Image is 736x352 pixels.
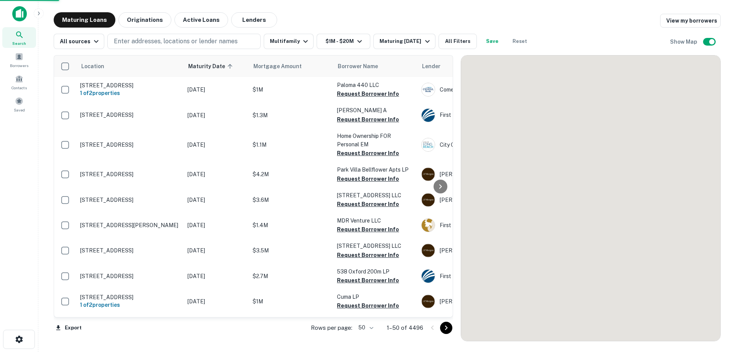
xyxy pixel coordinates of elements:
p: [STREET_ADDRESS][PERSON_NAME] [80,222,180,229]
span: Borrowers [10,62,28,69]
p: $1M [253,297,329,306]
div: Maturing [DATE] [379,37,432,46]
button: Request Borrower Info [337,250,399,260]
p: [DATE] [187,85,245,94]
button: Request Borrower Info [337,301,399,310]
h6: 1 of 2 properties [80,301,180,309]
p: [STREET_ADDRESS] [80,82,180,89]
img: picture [422,83,435,96]
button: Export [54,322,84,334]
p: [STREET_ADDRESS] [80,247,180,254]
button: Maturing Loans [54,12,115,28]
button: All Filters [439,34,477,49]
p: Cuma LP [337,293,414,301]
span: Location [81,62,104,71]
img: picture [422,295,435,308]
iframe: Chat Widget [698,291,736,327]
div: First Republic [421,218,536,232]
button: Maturing [DATE] [373,34,435,49]
span: Search [12,40,26,46]
p: [STREET_ADDRESS] [80,141,180,148]
th: Lender [417,56,540,77]
p: [STREET_ADDRESS] [80,294,180,301]
p: Paloma 440 LLC [337,81,414,89]
p: MDR Venture LLC [337,216,414,225]
p: [STREET_ADDRESS] [80,273,180,280]
p: [DATE] [187,297,245,306]
p: [STREET_ADDRESS] [80,196,180,203]
button: Enter addresses, locations or lender names [107,34,261,49]
p: 538 Oxford 200m LP [337,267,414,276]
span: Contacts [11,85,27,91]
img: picture [422,193,435,206]
div: [PERSON_NAME] [421,193,536,207]
button: Request Borrower Info [337,174,399,183]
button: Save your search to get updates of matches that match your search criteria. [480,34,504,49]
div: 50 [355,322,375,333]
p: [STREET_ADDRESS] LLC [337,191,414,200]
p: $4.2M [253,170,329,178]
div: First Foundation Inc. [421,108,536,122]
img: picture [422,168,435,181]
button: Request Borrower Info [337,115,399,124]
span: Mortgage Amount [253,62,312,71]
a: Search [2,27,36,48]
img: picture [422,219,435,232]
img: picture [422,244,435,257]
span: Borrower Name [338,62,378,71]
button: Request Borrower Info [337,200,399,209]
p: [STREET_ADDRESS] [80,111,180,118]
p: Park Villa Bellflower Apts LP [337,165,414,174]
div: Saved [2,94,36,115]
button: Reset [508,34,532,49]
img: picture [422,270,435,283]
button: Lenders [231,12,277,28]
p: $1.4M [253,221,329,229]
p: [DATE] [187,170,245,178]
button: Request Borrower Info [337,89,399,98]
p: [DATE] [187,196,245,204]
a: View my borrowers [660,14,721,28]
img: picture [422,138,435,151]
p: Enter addresses, locations or lender names [114,37,238,46]
div: [PERSON_NAME] [421,244,536,257]
img: picture [422,109,435,122]
div: City Of [GEOGRAPHIC_DATA] [421,138,536,152]
p: $1.3M [253,111,329,120]
span: Maturity Date [188,62,235,71]
button: Request Borrower Info [337,276,399,285]
div: Borrowers [2,49,36,70]
p: $2.7M [253,272,329,280]
span: Lender [422,62,440,71]
span: Saved [14,107,25,113]
div: First Foundation Inc. [421,269,536,283]
p: Rows per page: [311,323,352,332]
p: [STREET_ADDRESS] LLC [337,242,414,250]
a: Contacts [2,72,36,92]
button: Request Borrower Info [337,149,399,158]
button: Active Loans [174,12,228,28]
p: [STREET_ADDRESS] [80,171,180,178]
p: [DATE] [187,246,245,255]
button: Multifamily [264,34,314,49]
p: [PERSON_NAME] A [337,106,414,115]
p: [DATE] [187,141,245,149]
button: Go to next page [440,322,452,334]
p: $3.6M [253,196,329,204]
button: Request Borrower Info [337,225,399,234]
th: Location [76,56,184,77]
button: All sources [54,34,104,49]
p: 1–50 of 4496 [387,323,423,332]
th: Maturity Date [184,56,249,77]
img: capitalize-icon.png [12,6,27,21]
p: [DATE] [187,111,245,120]
p: Home Ownership FOR Personal EM [337,132,414,149]
p: $3.5M [253,246,329,255]
p: $1M [253,85,329,94]
p: [DATE] [187,221,245,229]
h6: Show Map [670,38,698,46]
button: Originations [118,12,171,28]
